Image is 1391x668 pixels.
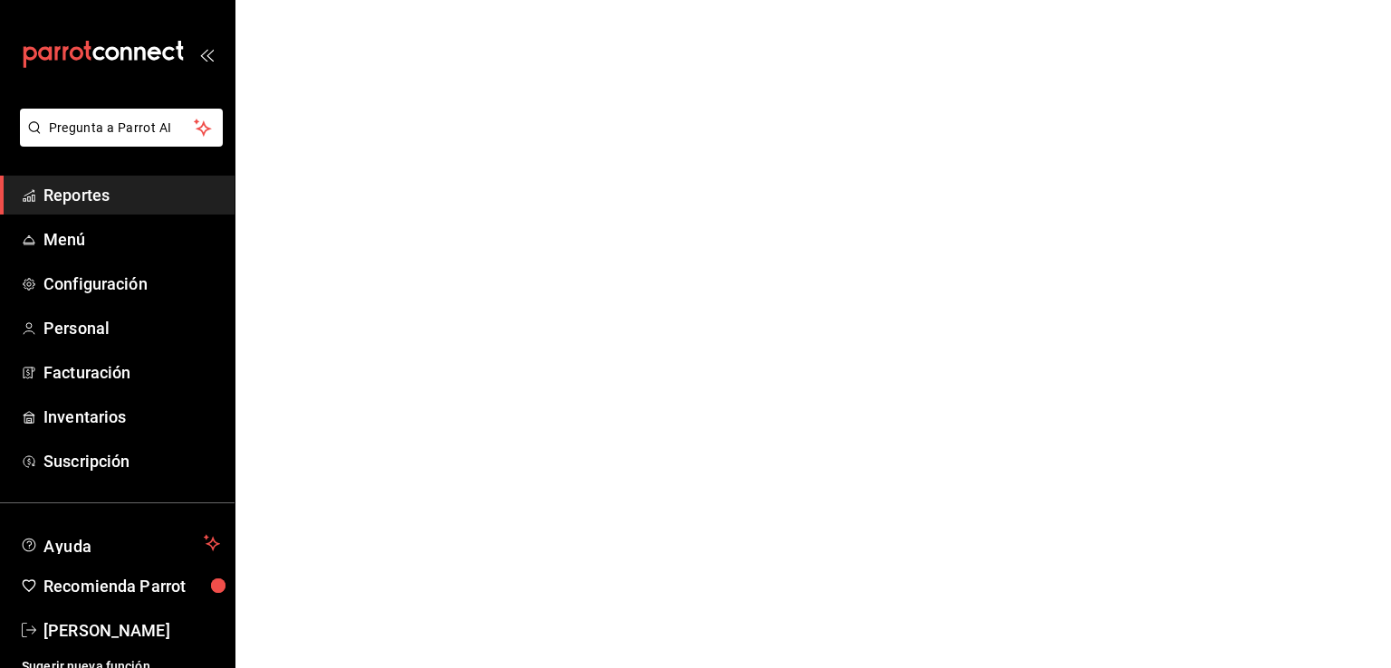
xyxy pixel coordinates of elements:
[43,574,220,598] span: Recomienda Parrot
[43,449,220,473] span: Suscripción
[43,532,197,554] span: Ayuda
[43,272,220,296] span: Configuración
[199,47,214,62] button: open_drawer_menu
[43,316,220,340] span: Personal
[43,227,220,252] span: Menú
[13,131,223,150] a: Pregunta a Parrot AI
[43,405,220,429] span: Inventarios
[43,183,220,207] span: Reportes
[43,618,220,643] span: [PERSON_NAME]
[20,109,223,147] button: Pregunta a Parrot AI
[43,360,220,385] span: Facturación
[49,119,195,138] span: Pregunta a Parrot AI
